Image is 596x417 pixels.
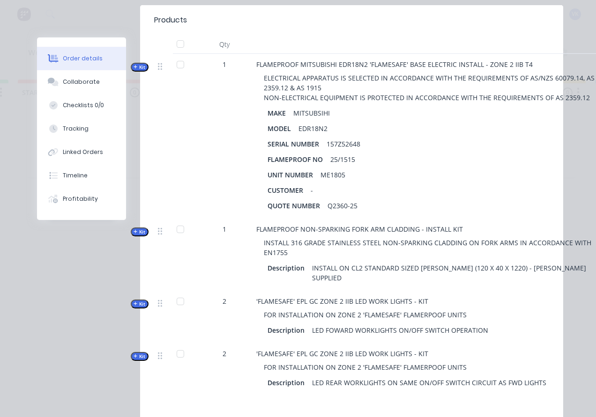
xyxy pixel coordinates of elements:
[323,137,364,151] div: 157Z52648
[134,64,146,71] span: Kit
[63,148,103,156] div: Linked Orders
[264,363,467,372] span: FOR INSTALLATION ON ZONE 2 'FLAMESAFE' FLAMERPOOF UNITS
[256,297,428,306] span: 'FLAMESAFE' EPL GC ZONE 2 IIB LED WORK LIGHTS - KIT
[290,106,334,120] div: MITSUBSIHI
[327,153,359,166] div: 25/1515
[223,296,226,306] span: 2
[268,199,324,212] div: QUOTE NUMBER
[63,124,89,133] div: Tracking
[307,183,317,197] div: -
[63,101,104,110] div: Checklists 0/0
[37,164,126,187] button: Timeline
[63,171,88,180] div: Timeline
[37,94,126,117] button: Checklists 0/0
[223,349,226,358] span: 2
[268,261,308,275] div: Description
[134,353,146,360] span: Kit
[268,106,290,120] div: MAKE
[256,225,463,234] span: FLAMEPROOF NON-SPARKING FORK ARM CLADDING - INSTALL KIT
[37,47,126,70] button: Order details
[268,183,307,197] div: CUSTOMER
[37,70,126,94] button: Collaborate
[324,199,361,212] div: Q2360-25
[223,59,226,69] span: 1
[131,300,149,308] button: Kit
[131,63,149,72] button: Kit
[256,349,428,358] span: 'FLAMESAFE' EPL GC ZONE 2 IIB LED WORK LIGHTS - KIT
[268,323,308,337] div: Description
[63,54,103,63] div: Order details
[131,227,149,236] button: Kit
[268,153,327,166] div: FLAMEPROOF NO
[223,224,226,234] span: 1
[256,60,533,69] span: FLAMEPROOF MITSUBISHI EDR18N2 'FLAMESAFE' BASE ELECTRIC INSTALL - ZONE 2 IIB T4
[268,137,323,151] div: SERIAL NUMBER
[154,15,187,26] div: Products
[131,352,149,361] button: Kit
[308,376,550,389] div: LED REAR WORKLIGHTS ON SAME ON/OFF SWITCH CIRCUIT AS FWD LIGHTS
[37,117,126,140] button: Tracking
[308,323,492,337] div: LED FOWARD WORKLIGHTS ON/OFF SWITCH OPERATION
[264,310,467,319] span: FOR INSTALLATION ON ZONE 2 'FLAMESAFE' FLAMERPOOF UNITS
[37,140,126,164] button: Linked Orders
[63,78,100,86] div: Collaborate
[134,228,146,235] span: Kit
[196,35,253,54] div: Qty
[134,300,146,307] span: Kit
[63,195,98,203] div: Profitability
[264,238,593,257] span: INSTALL 316 GRADE STAINLESS STEEL NON-SPARKING CLADDING ON FORK ARMS IN ACCORDANCE WITH EN1755
[268,376,308,389] div: Description
[268,168,317,182] div: UNIT NUMBER
[268,122,295,135] div: MODEL
[317,168,349,182] div: ME1805
[37,187,126,211] button: Profitability
[295,122,331,135] div: EDR18N2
